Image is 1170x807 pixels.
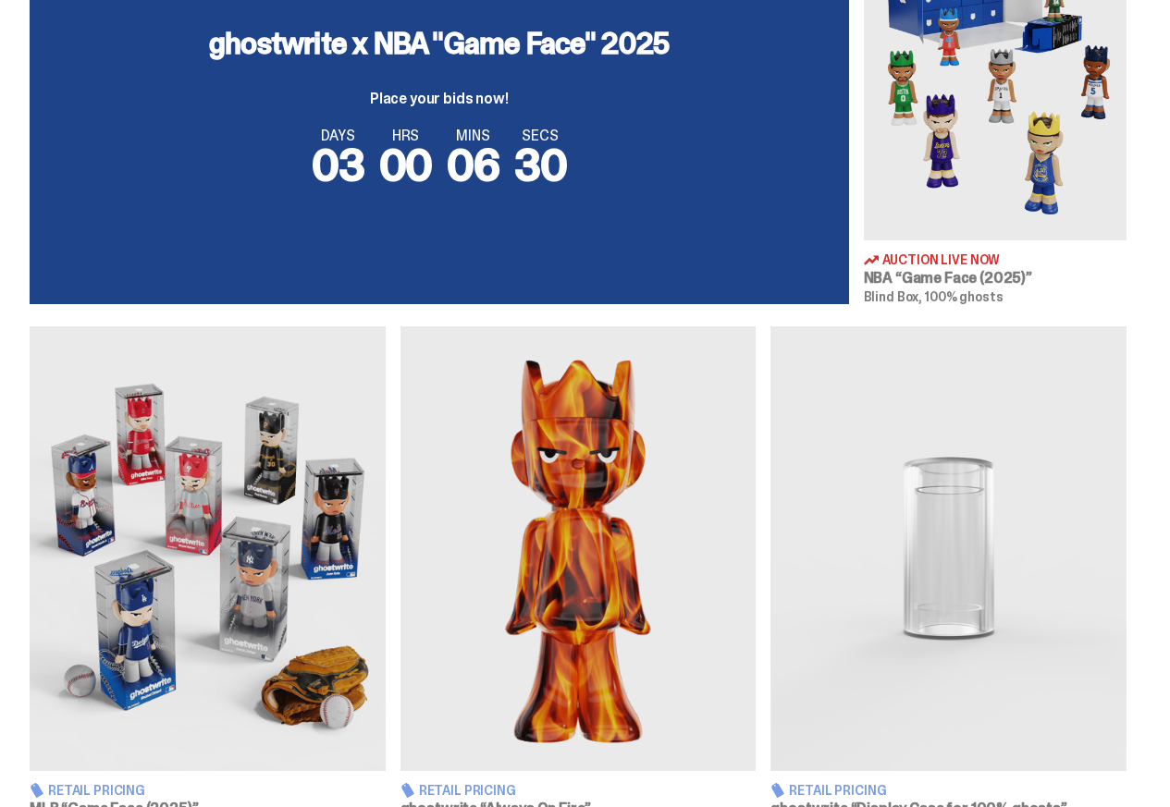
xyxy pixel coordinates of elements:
span: 00 [379,136,433,194]
span: SECS [514,128,567,143]
img: Always On Fire [400,326,757,771]
img: Display Case for 100% ghosts [770,326,1127,771]
span: 30 [514,136,567,194]
span: 100% ghosts [925,288,1003,305]
span: 03 [312,136,364,194]
span: DAYS [312,128,364,143]
img: Game Face (2025) [30,326,386,771]
p: Place your bids now! [209,92,670,106]
span: MINS [447,128,499,143]
span: Retail Pricing [789,784,886,797]
h3: NBA “Game Face (2025)” [864,271,1127,286]
span: 06 [447,136,499,194]
span: Retail Pricing [48,784,145,797]
h3: ghostwrite x NBA "Game Face" 2025 [209,29,670,58]
span: HRS [379,128,433,143]
span: Blind Box, [864,288,923,305]
span: Auction Live Now [882,253,1001,266]
span: Retail Pricing [419,784,516,797]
